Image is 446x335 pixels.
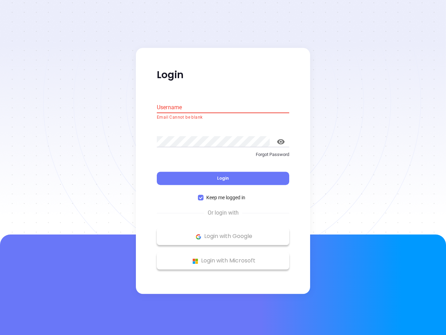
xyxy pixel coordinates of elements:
p: Login with Microsoft [160,256,286,266]
p: Login with Google [160,231,286,242]
a: Forgot Password [157,151,289,164]
span: Login [217,176,229,181]
button: Google Logo Login with Google [157,228,289,245]
img: Microsoft Logo [191,257,200,266]
span: Or login with [204,209,242,217]
span: Keep me logged in [203,194,248,202]
p: Forgot Password [157,151,289,158]
p: Email Cannot be blank [157,114,289,121]
img: Google Logo [194,232,203,241]
button: toggle password visibility [272,133,289,150]
button: Login [157,172,289,185]
button: Microsoft Logo Login with Microsoft [157,252,289,270]
p: Login [157,69,289,81]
